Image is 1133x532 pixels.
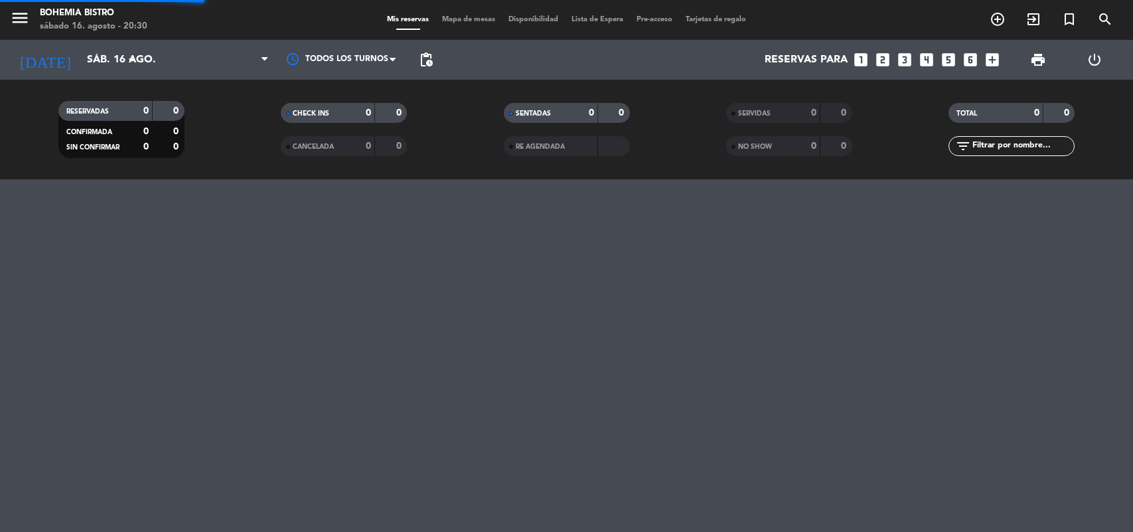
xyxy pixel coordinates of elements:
[396,141,404,151] strong: 0
[630,16,679,23] span: Pre-acceso
[1067,40,1123,80] div: LOG OUT
[10,45,80,74] i: [DATE]
[565,16,630,23] span: Lista de Espera
[811,108,816,118] strong: 0
[40,7,147,20] div: Bohemia Bistro
[679,16,753,23] span: Tarjetas de regalo
[896,51,913,68] i: looks_3
[516,110,551,117] span: SENTADAS
[366,108,371,118] strong: 0
[1087,52,1102,68] i: power_settings_new
[1064,108,1072,118] strong: 0
[1030,52,1046,68] span: print
[990,11,1006,27] i: add_circle_outline
[10,8,30,28] i: menu
[955,138,971,154] i: filter_list
[738,110,771,117] span: SERVIDAS
[173,106,181,116] strong: 0
[40,20,147,33] div: sábado 16. agosto - 20:30
[143,106,149,116] strong: 0
[123,52,139,68] i: arrow_drop_down
[940,51,957,68] i: looks_5
[811,141,816,151] strong: 0
[765,54,848,66] span: Reservas para
[143,142,149,151] strong: 0
[874,51,891,68] i: looks_two
[1097,11,1113,27] i: search
[956,110,977,117] span: TOTAL
[1061,11,1077,27] i: turned_in_not
[841,141,849,151] strong: 0
[841,108,849,118] strong: 0
[435,16,502,23] span: Mapa de mesas
[173,127,181,136] strong: 0
[852,51,869,68] i: looks_one
[143,127,149,136] strong: 0
[918,51,935,68] i: looks_4
[418,52,434,68] span: pending_actions
[589,108,594,118] strong: 0
[380,16,435,23] span: Mis reservas
[1025,11,1041,27] i: exit_to_app
[516,143,565,150] span: RE AGENDADA
[502,16,565,23] span: Disponibilidad
[293,143,334,150] span: CANCELADA
[396,108,404,118] strong: 0
[10,8,30,33] button: menu
[962,51,979,68] i: looks_6
[971,139,1074,153] input: Filtrar por nombre...
[619,108,627,118] strong: 0
[173,142,181,151] strong: 0
[738,143,772,150] span: NO SHOW
[1034,108,1039,118] strong: 0
[66,108,109,115] span: RESERVADAS
[66,144,119,151] span: SIN CONFIRMAR
[984,51,1001,68] i: add_box
[366,141,371,151] strong: 0
[66,129,112,135] span: CONFIRMADA
[293,110,329,117] span: CHECK INS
